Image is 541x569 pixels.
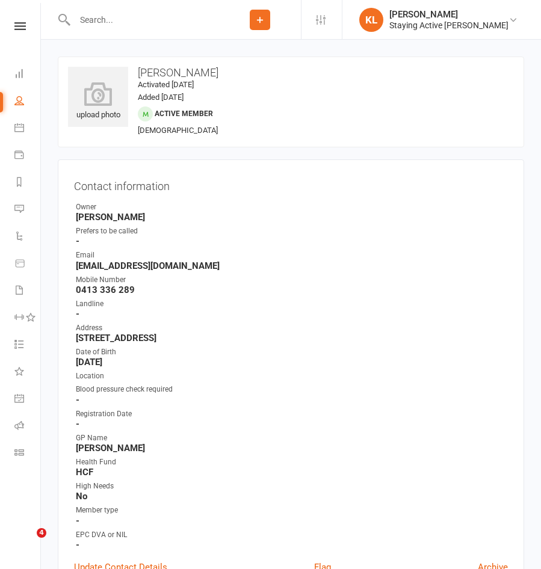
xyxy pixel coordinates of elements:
div: GP Name [76,432,508,444]
strong: 0413 336 289 [76,284,508,295]
div: High Needs [76,481,508,492]
strong: - [76,515,508,526]
div: Registration Date [76,408,508,420]
div: Staying Active [PERSON_NAME] [389,20,509,31]
div: Prefers to be called [76,226,508,237]
a: General attendance kiosk mode [14,386,42,413]
h3: [PERSON_NAME] [68,67,514,79]
strong: No [76,491,508,502]
span: Active member [155,109,213,118]
strong: [PERSON_NAME] [76,212,508,223]
a: Roll call kiosk mode [14,413,42,440]
div: Email [76,250,508,261]
h3: Contact information [74,176,508,192]
div: Owner [76,201,508,213]
strong: - [76,419,508,429]
strong: [EMAIL_ADDRESS][DOMAIN_NAME] [76,260,508,271]
a: Product Sales [14,251,42,278]
a: Calendar [14,115,42,143]
strong: HCF [76,467,508,478]
strong: [STREET_ADDRESS] [76,333,508,343]
strong: - [76,395,508,405]
a: Class kiosk mode [14,440,42,467]
span: 4 [37,528,46,538]
div: Member type [76,505,508,516]
div: upload photo [68,82,128,121]
a: Reports [14,170,42,197]
iframe: Intercom live chat [12,528,41,557]
div: Blood pressure check required [76,384,508,395]
time: Added [DATE] [138,93,184,102]
strong: - [76,309,508,319]
div: Landline [76,298,508,310]
input: Search... [71,11,219,28]
div: Location [76,371,508,382]
a: What's New [14,359,42,386]
div: Date of Birth [76,346,508,358]
div: KL [359,8,383,32]
div: Mobile Number [76,274,508,286]
time: Activated [DATE] [138,80,194,89]
strong: - [76,236,508,247]
div: Health Fund [76,457,508,468]
a: Payments [14,143,42,170]
strong: [DATE] [76,357,508,368]
a: People [14,88,42,115]
strong: [PERSON_NAME] [76,443,508,454]
a: Dashboard [14,61,42,88]
strong: - [76,540,508,550]
div: Address [76,322,508,334]
div: [PERSON_NAME] [389,9,509,20]
span: [DEMOGRAPHIC_DATA] [138,126,218,135]
div: EPC DVA or NIL [76,529,508,541]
